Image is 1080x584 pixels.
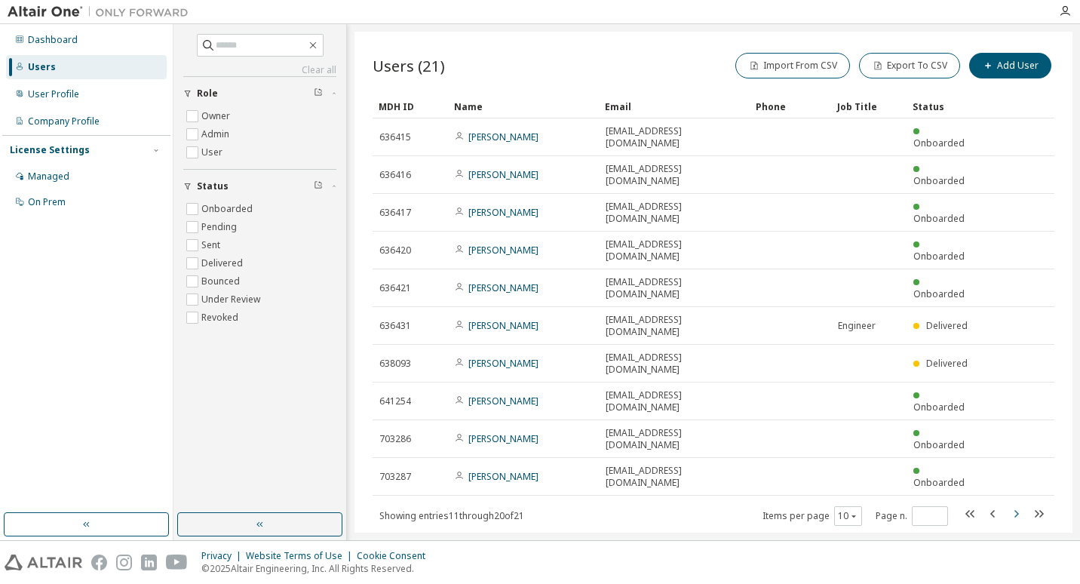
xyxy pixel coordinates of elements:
[201,107,233,125] label: Owner
[166,555,188,570] img: youtube.svg
[201,309,241,327] label: Revoked
[468,206,538,219] a: [PERSON_NAME]
[379,282,411,294] span: 636421
[379,207,411,219] span: 636417
[201,236,223,254] label: Sent
[838,510,858,522] button: 10
[468,395,538,407] a: [PERSON_NAME]
[197,88,218,100] span: Role
[913,287,965,300] span: Onboarded
[913,94,976,118] div: Status
[314,88,323,100] span: Clear filter
[913,137,965,149] span: Onboarded
[201,143,226,161] label: User
[468,319,538,332] a: [PERSON_NAME]
[201,254,246,272] label: Delivered
[468,470,538,483] a: [PERSON_NAME]
[183,170,336,203] button: Status
[28,115,100,128] div: Company Profile
[468,432,538,445] a: [PERSON_NAME]
[913,438,965,451] span: Onboarded
[183,77,336,110] button: Role
[379,169,411,181] span: 636416
[913,250,965,263] span: Onboarded
[357,550,434,562] div: Cookie Consent
[141,555,157,570] img: linkedin.svg
[183,64,336,76] a: Clear all
[201,562,434,575] p: © 2025 Altair Engineering, Inc. All Rights Reserved.
[5,555,82,570] img: altair_logo.svg
[606,238,743,263] span: [EMAIL_ADDRESS][DOMAIN_NAME]
[735,53,850,78] button: Import From CSV
[246,550,357,562] div: Website Terms of Use
[201,272,243,290] label: Bounced
[468,168,538,181] a: [PERSON_NAME]
[28,61,56,73] div: Users
[859,53,960,78] button: Export To CSV
[606,352,743,376] span: [EMAIL_ADDRESS][DOMAIN_NAME]
[926,319,968,332] span: Delivered
[314,180,323,192] span: Clear filter
[28,171,69,183] div: Managed
[606,389,743,413] span: [EMAIL_ADDRESS][DOMAIN_NAME]
[762,506,862,526] span: Items per page
[201,290,263,309] label: Under Review
[468,131,538,143] a: [PERSON_NAME]
[837,94,901,118] div: Job Title
[379,433,411,445] span: 703286
[201,200,256,218] label: Onboarded
[197,180,229,192] span: Status
[454,94,593,118] div: Name
[373,55,445,76] span: Users (21)
[606,276,743,300] span: [EMAIL_ADDRESS][DOMAIN_NAME]
[379,244,411,257] span: 636420
[28,196,66,208] div: On Prem
[756,94,825,118] div: Phone
[201,125,232,143] label: Admin
[606,201,743,225] span: [EMAIL_ADDRESS][DOMAIN_NAME]
[606,163,743,187] span: [EMAIL_ADDRESS][DOMAIN_NAME]
[838,320,876,332] span: Engineer
[913,212,965,225] span: Onboarded
[379,509,524,522] span: Showing entries 11 through 20 of 21
[379,358,411,370] span: 638093
[913,401,965,413] span: Onboarded
[379,395,411,407] span: 641254
[379,320,411,332] span: 636431
[913,174,965,187] span: Onboarded
[201,550,246,562] div: Privacy
[201,218,240,236] label: Pending
[379,471,411,483] span: 703287
[379,131,411,143] span: 636415
[606,125,743,149] span: [EMAIL_ADDRESS][DOMAIN_NAME]
[606,314,743,338] span: [EMAIL_ADDRESS][DOMAIN_NAME]
[606,427,743,451] span: [EMAIL_ADDRESS][DOMAIN_NAME]
[379,94,442,118] div: MDH ID
[116,555,132,570] img: instagram.svg
[468,281,538,294] a: [PERSON_NAME]
[8,5,196,20] img: Altair One
[28,88,79,100] div: User Profile
[468,244,538,257] a: [PERSON_NAME]
[91,555,107,570] img: facebook.svg
[28,34,78,46] div: Dashboard
[605,94,744,118] div: Email
[10,144,90,156] div: License Settings
[913,476,965,489] span: Onboarded
[606,465,743,489] span: [EMAIL_ADDRESS][DOMAIN_NAME]
[876,506,948,526] span: Page n.
[468,357,538,370] a: [PERSON_NAME]
[969,53,1051,78] button: Add User
[926,357,968,370] span: Delivered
